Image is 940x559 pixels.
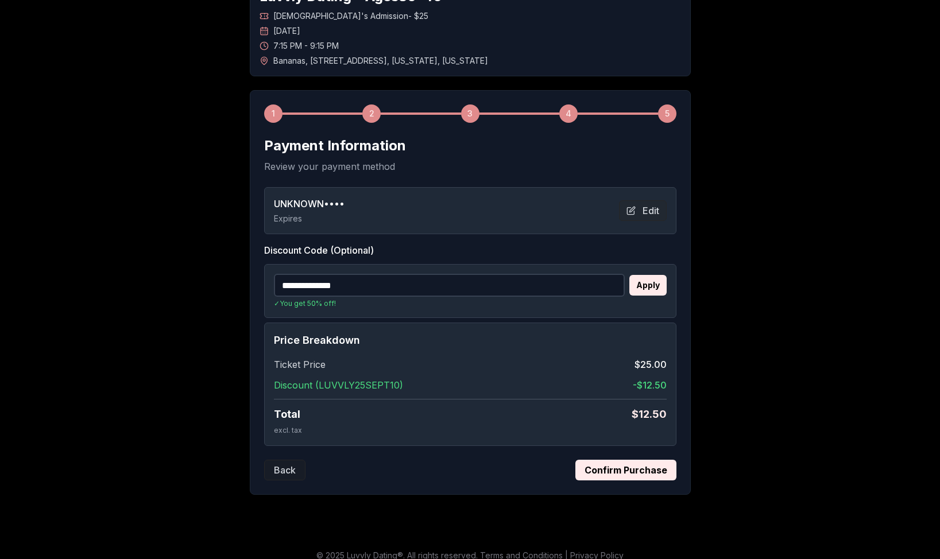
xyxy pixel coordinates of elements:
[264,104,283,123] div: 1
[264,137,676,155] h2: Payment Information
[274,332,667,348] h4: Price Breakdown
[264,460,305,480] button: Back
[274,426,302,434] span: excl. tax
[274,197,345,211] span: UNKNOWN ••••
[635,358,667,371] span: $25.00
[274,358,326,371] span: Ticket Price
[633,378,667,392] span: -$ 12.50
[274,299,667,308] p: ✓ You get 50% off!
[274,378,403,392] span: Discount ( LUVVLY25SEPT10 )
[264,243,676,257] label: Discount Code (Optional)
[632,406,667,422] span: $ 12.50
[273,40,339,52] span: 7:15 PM - 9:15 PM
[619,200,667,221] button: Edit
[274,406,300,422] span: Total
[658,104,676,123] div: 5
[362,104,381,123] div: 2
[273,10,428,22] span: [DEMOGRAPHIC_DATA]'s Admission - $25
[461,104,479,123] div: 3
[264,160,676,173] p: Review your payment method
[274,213,345,224] p: Expires
[629,275,667,296] button: Apply
[273,25,300,37] span: [DATE]
[559,104,578,123] div: 4
[575,460,676,480] button: Confirm Purchase
[273,55,488,67] span: Bananas , [STREET_ADDRESS] , [US_STATE] , [US_STATE]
